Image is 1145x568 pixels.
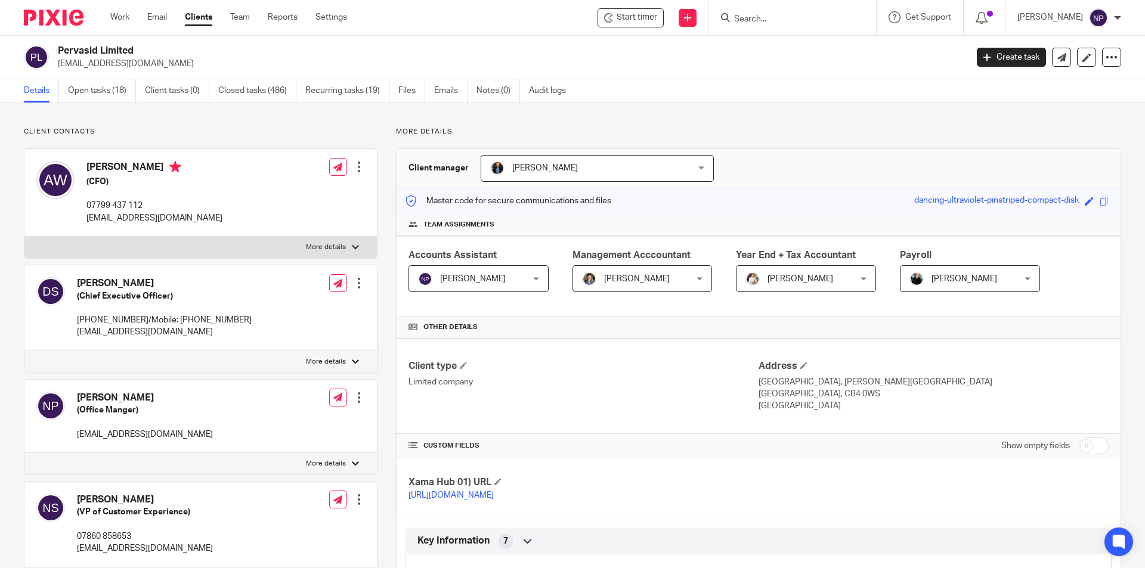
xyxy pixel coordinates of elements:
img: svg%3E [36,161,75,199]
p: [EMAIL_ADDRESS][DOMAIN_NAME] [86,212,222,224]
input: Search [733,14,840,25]
span: [PERSON_NAME] [440,275,506,283]
p: Client contacts [24,127,377,136]
div: dancing-ultraviolet-pinstriped-compact-disk [914,194,1079,208]
h5: (Office Manger) [77,404,213,416]
img: svg%3E [24,45,49,70]
img: svg%3E [418,272,432,286]
a: Audit logs [529,79,575,103]
span: Key Information [417,535,490,547]
h5: (VP of Customer Experience) [77,506,213,518]
p: Master code for secure communications and files [406,195,611,207]
span: Accounts Assistant [409,250,497,260]
a: Client tasks (0) [145,79,209,103]
a: Closed tasks (486) [218,79,296,103]
span: Start timer [617,11,657,24]
span: Other details [423,322,478,332]
p: [EMAIL_ADDRESS][DOMAIN_NAME] [58,58,959,70]
h5: (Chief Executive Officer) [77,290,252,302]
span: [PERSON_NAME] [768,275,833,283]
p: [GEOGRAPHIC_DATA] [759,400,1109,412]
span: [PERSON_NAME] [604,275,670,283]
h3: Client manager [409,162,469,174]
p: 07860 858653 [77,530,213,542]
a: Settings [315,11,347,23]
h4: Client type [409,360,759,373]
a: Team [230,11,250,23]
a: Clients [185,11,212,23]
span: [PERSON_NAME] [932,275,997,283]
h4: [PERSON_NAME] [86,161,222,176]
p: [GEOGRAPHIC_DATA], CB4 0WS [759,388,1109,400]
img: 1530183611242%20(1).jpg [582,272,596,286]
img: svg%3E [36,493,65,522]
i: Primary [169,161,181,173]
a: Notes (0) [476,79,520,103]
h5: (CFO) [86,176,222,188]
span: Team assignments [423,220,494,229]
img: nicky-partington.jpg [909,272,924,286]
span: 7 [503,535,508,547]
p: [PHONE_NUMBER]/Mobile: [PHONE_NUMBER] [77,314,252,326]
a: Open tasks (18) [68,79,136,103]
p: [EMAIL_ADDRESS][DOMAIN_NAME] [77,429,213,440]
a: Create task [977,48,1046,67]
p: [EMAIL_ADDRESS][DOMAIN_NAME] [77,326,252,338]
span: Payroll [900,250,932,260]
p: 07799 437 112 [86,200,222,212]
a: Recurring tasks (19) [305,79,389,103]
label: Show empty fields [1001,440,1070,452]
h4: [PERSON_NAME] [77,392,213,404]
a: Details [24,79,59,103]
img: svg%3E [36,277,65,306]
h2: Pervasid Limited [58,45,779,57]
a: Reports [268,11,298,23]
a: Email [147,11,167,23]
h4: Xama Hub 01) URL [409,476,759,489]
h4: [PERSON_NAME] [77,277,252,290]
a: Work [110,11,129,23]
img: Kayleigh%20Henson.jpeg [745,272,760,286]
span: Year End + Tax Accountant [736,250,856,260]
p: [PERSON_NAME] [1017,11,1083,23]
p: More details [306,357,346,367]
a: Emails [434,79,468,103]
img: svg%3E [1089,8,1108,27]
img: svg%3E [36,392,65,420]
p: [GEOGRAPHIC_DATA], [PERSON_NAME][GEOGRAPHIC_DATA] [759,376,1109,388]
h4: Address [759,360,1109,373]
a: Files [398,79,425,103]
p: Limited company [409,376,759,388]
img: martin-hickman.jpg [490,161,505,175]
a: [URL][DOMAIN_NAME] [409,491,494,499]
div: Pervasid Limited [598,8,664,27]
h4: CUSTOM FIELDS [409,441,759,451]
span: [PERSON_NAME] [512,164,578,172]
img: Pixie [24,10,83,26]
h4: [PERSON_NAME] [77,493,213,506]
p: More details [306,459,346,468]
p: [EMAIL_ADDRESS][DOMAIN_NAME] [77,542,213,554]
p: More details [306,243,346,252]
p: More details [396,127,1121,136]
span: Management Acccountant [572,250,691,260]
span: Get Support [905,13,951,21]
